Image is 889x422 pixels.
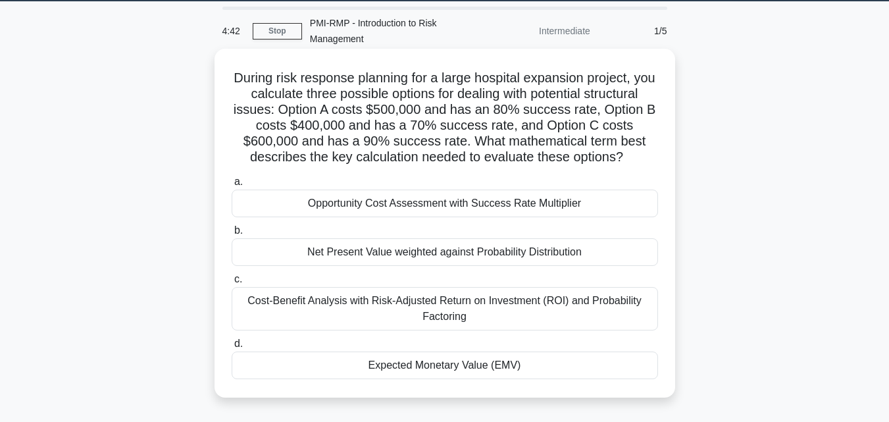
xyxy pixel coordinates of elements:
div: Opportunity Cost Assessment with Success Rate Multiplier [232,190,658,217]
div: PMI-RMP - Introduction to Risk Management [302,10,483,52]
span: a. [234,176,243,187]
div: Expected Monetary Value (EMV) [232,352,658,379]
span: d. [234,338,243,349]
div: Cost-Benefit Analysis with Risk-Adjusted Return on Investment (ROI) and Probability Factoring [232,287,658,330]
span: b. [234,224,243,236]
div: Intermediate [483,18,598,44]
div: Net Present Value weighted against Probability Distribution [232,238,658,266]
div: 4:42 [215,18,253,44]
a: Stop [253,23,302,40]
h5: During risk response planning for a large hospital expansion project, you calculate three possibl... [230,70,659,166]
span: c. [234,273,242,284]
div: 1/5 [598,18,675,44]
